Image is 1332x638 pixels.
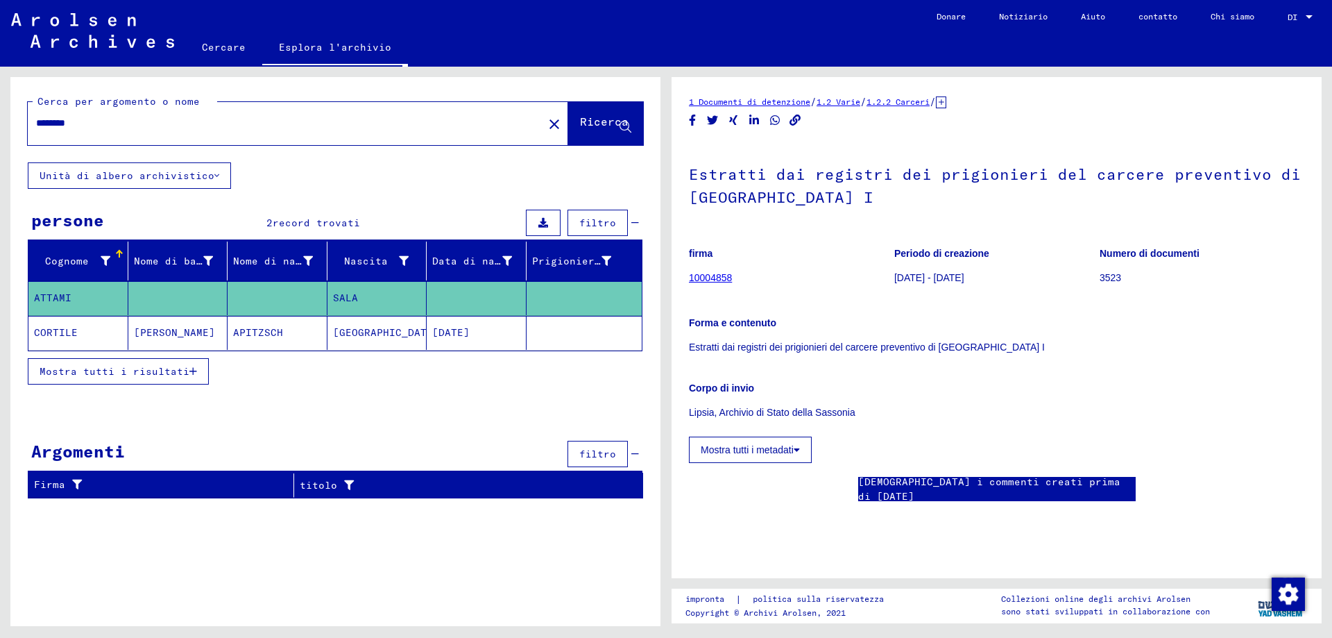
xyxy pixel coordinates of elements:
font: / [860,95,866,108]
font: ATTAMI [34,292,71,304]
font: / [930,95,936,108]
mat-header-cell: Data di nascita [427,242,527,280]
a: impronta [685,592,735,607]
mat-header-cell: Nome di battesimo [128,242,228,280]
font: SALA [333,292,358,304]
font: Cercare [202,41,246,53]
mat-header-cell: Prigioniero n. [527,242,642,280]
font: [PERSON_NAME] [134,326,215,339]
font: CORTILE [34,326,78,339]
font: 2 [266,217,273,229]
a: politica sulla riservatezza [742,592,900,607]
font: sono stati sviluppati in collaborazione con [1001,606,1210,616]
font: Aiuto [1081,11,1105,22]
font: Periodo di creazione [894,248,989,259]
font: Numero di documenti [1100,248,1199,259]
font: firma [689,248,712,259]
font: filtro [579,217,616,229]
font: titolo [300,479,337,492]
font: Cerca per argomento o nome [37,95,200,108]
font: Unità di albero archivistico [40,169,214,182]
button: Condividi su LinkedIn [747,112,762,129]
mat-header-cell: Cognome [28,242,128,280]
div: Nome di battesimo [134,250,231,272]
font: [DATE] - [DATE] [894,272,964,283]
a: 1.2 Varie [817,96,860,107]
div: Nome di nascita [233,250,330,272]
font: Estratti dai registri dei prigionieri del carcere preventivo di [GEOGRAPHIC_DATA] I [689,165,1301,207]
font: Forma e contenuto [689,317,776,328]
font: Estratti dai registri dei prigionieri del carcere preventivo di [GEOGRAPHIC_DATA] I [689,342,1045,353]
font: 3523 [1100,272,1121,283]
font: Mostra tutti i metadati [701,444,794,455]
font: DI [1288,12,1297,22]
a: [DEMOGRAPHIC_DATA] i commenti creati prima di [DATE] [858,475,1136,504]
font: Donare [937,11,966,22]
button: Unità di albero archivistico [28,162,231,189]
font: Data di nascita [432,255,526,267]
font: Nome di nascita [233,255,327,267]
font: Notiziario [999,11,1048,22]
button: Mostra tutti i metadati [689,437,812,463]
font: [DEMOGRAPHIC_DATA] i commenti creati prima di [DATE] [858,476,1120,503]
font: Cognome [45,255,89,267]
img: Arolsen_neg.svg [11,13,174,48]
font: | [735,593,742,605]
div: Data di nascita [432,250,529,272]
mat-icon: close [546,116,563,133]
font: persone [31,210,104,230]
div: Firma [34,474,297,496]
button: Condividi su Twitter [706,112,720,129]
font: Esplora l'archivio [279,41,391,53]
font: / [810,95,817,108]
font: contatto [1138,11,1177,22]
font: impronta [685,594,724,604]
font: Mostra tutti i risultati [40,365,189,378]
button: Chiaro [540,110,568,137]
font: Collezioni online degli archivi Arolsen [1001,594,1190,604]
font: Prigioniero n. [532,255,620,267]
button: filtro [567,210,628,236]
div: titolo [300,474,630,496]
a: 1.2.2 Carceri [866,96,930,107]
font: Nome di battesimo [134,255,240,267]
a: Cercare [185,31,262,64]
font: Corpo di invio [689,383,754,394]
font: Ricerca [580,115,629,128]
font: record trovati [273,217,360,229]
font: Chi siamo [1211,11,1254,22]
mat-header-cell: Nascita [327,242,427,280]
a: 1 Documenti di detenzione [689,96,810,107]
font: Argomenti [31,441,125,462]
font: [GEOGRAPHIC_DATA] [333,326,439,339]
font: [DATE] [432,326,470,339]
img: Modifica consenso [1272,578,1305,611]
font: politica sulla riservatezza [753,594,884,604]
button: filtro [567,441,628,467]
mat-header-cell: Nome di nascita [228,242,327,280]
a: 10004858 [689,272,732,283]
button: Ricerca [568,102,643,145]
font: Firma [34,478,65,491]
button: Condividi su Facebook [685,112,700,129]
font: APITZSCH [233,326,283,339]
div: Prigioniero n. [532,250,629,272]
button: Copia il collegamento [788,112,803,129]
font: Nascita [344,255,388,267]
div: Nascita [333,250,427,272]
div: Cognome [34,250,128,272]
button: Condividi su WhatsApp [768,112,783,129]
a: Esplora l'archivio [262,31,408,67]
font: Lipsia, Archivio di Stato della Sassonia [689,407,855,418]
button: Condividi su Xing [726,112,741,129]
font: Copyright © Archivi Arolsen, 2021 [685,607,846,618]
img: yv_logo.png [1255,588,1307,623]
font: filtro [579,448,616,460]
button: Mostra tutti i risultati [28,358,209,385]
